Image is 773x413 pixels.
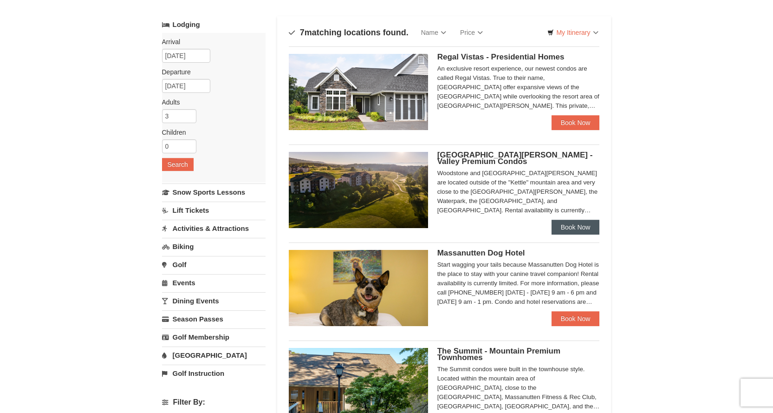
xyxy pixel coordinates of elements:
label: Adults [162,98,259,107]
span: 7 [300,28,305,37]
a: Activities & Attractions [162,220,266,237]
a: Lodging [162,16,266,33]
label: Departure [162,67,259,77]
a: Book Now [552,220,600,235]
h4: Filter By: [162,398,266,406]
img: 19219041-4-ec11c166.jpg [289,152,428,228]
a: [GEOGRAPHIC_DATA] [162,347,266,364]
img: 19218991-1-902409a9.jpg [289,54,428,130]
div: Start wagging your tails because Massanutten Dog Hotel is the place to stay with your canine trav... [437,260,600,307]
div: An exclusive resort experience, our newest condos are called Regal Vistas. True to their name, [G... [437,64,600,111]
a: Book Now [552,311,600,326]
div: Woodstone and [GEOGRAPHIC_DATA][PERSON_NAME] are located outside of the "Kettle" mountain area an... [437,169,600,215]
span: [GEOGRAPHIC_DATA][PERSON_NAME] - Valley Premium Condos [437,151,593,166]
a: Dining Events [162,292,266,309]
a: Biking [162,238,266,255]
a: Season Passes [162,310,266,328]
div: The Summit condos were built in the townhouse style. Located within the mountain area of [GEOGRAP... [437,365,600,411]
label: Arrival [162,37,259,46]
a: My Itinerary [541,26,604,39]
span: The Summit - Mountain Premium Townhomes [437,347,560,362]
img: 27428181-5-81c892a3.jpg [289,250,428,326]
span: Regal Vistas - Presidential Homes [437,52,565,61]
a: Golf Instruction [162,365,266,382]
label: Children [162,128,259,137]
span: Massanutten Dog Hotel [437,249,525,257]
a: Book Now [552,115,600,130]
a: Golf Membership [162,328,266,346]
a: Name [414,23,453,42]
a: Events [162,274,266,291]
a: Golf [162,256,266,273]
a: Price [453,23,490,42]
button: Search [162,158,194,171]
h4: matching locations found. [289,28,409,37]
a: Lift Tickets [162,202,266,219]
a: Snow Sports Lessons [162,184,266,201]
